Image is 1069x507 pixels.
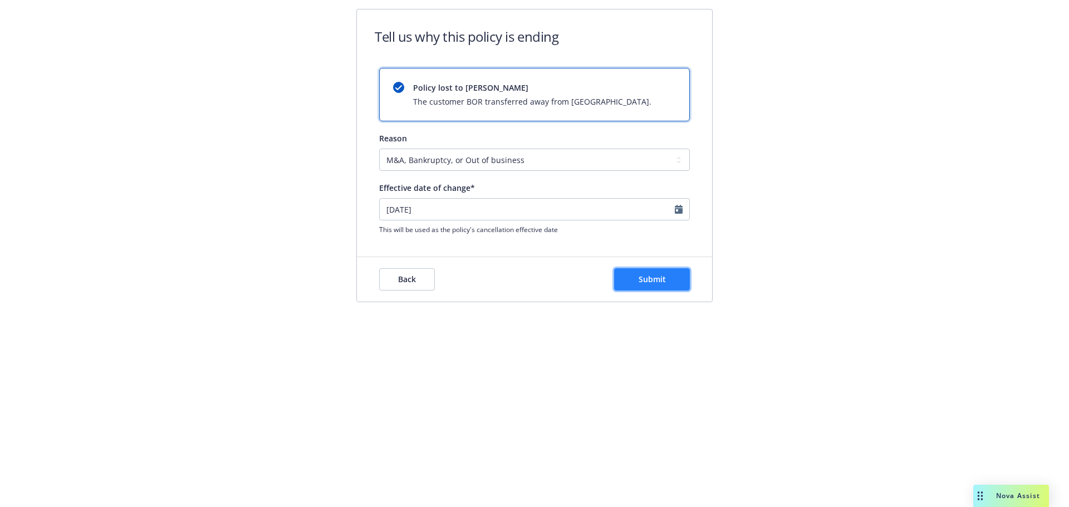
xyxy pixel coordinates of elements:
[379,183,475,193] span: Effective date of change*
[379,268,435,291] button: Back
[614,268,690,291] button: Submit
[413,96,651,107] span: The customer BOR transferred away from [GEOGRAPHIC_DATA].
[996,491,1040,500] span: Nova Assist
[375,27,558,46] h1: Tell us why this policy is ending
[379,225,690,234] span: This will be used as the policy's cancellation effective date
[379,198,690,220] input: YYYY-MM-DD
[639,274,666,284] span: Submit
[973,485,987,507] div: Drag to move
[413,82,651,93] span: Policy lost to [PERSON_NAME]
[398,274,416,284] span: Back
[379,133,407,144] span: Reason
[973,485,1049,507] button: Nova Assist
